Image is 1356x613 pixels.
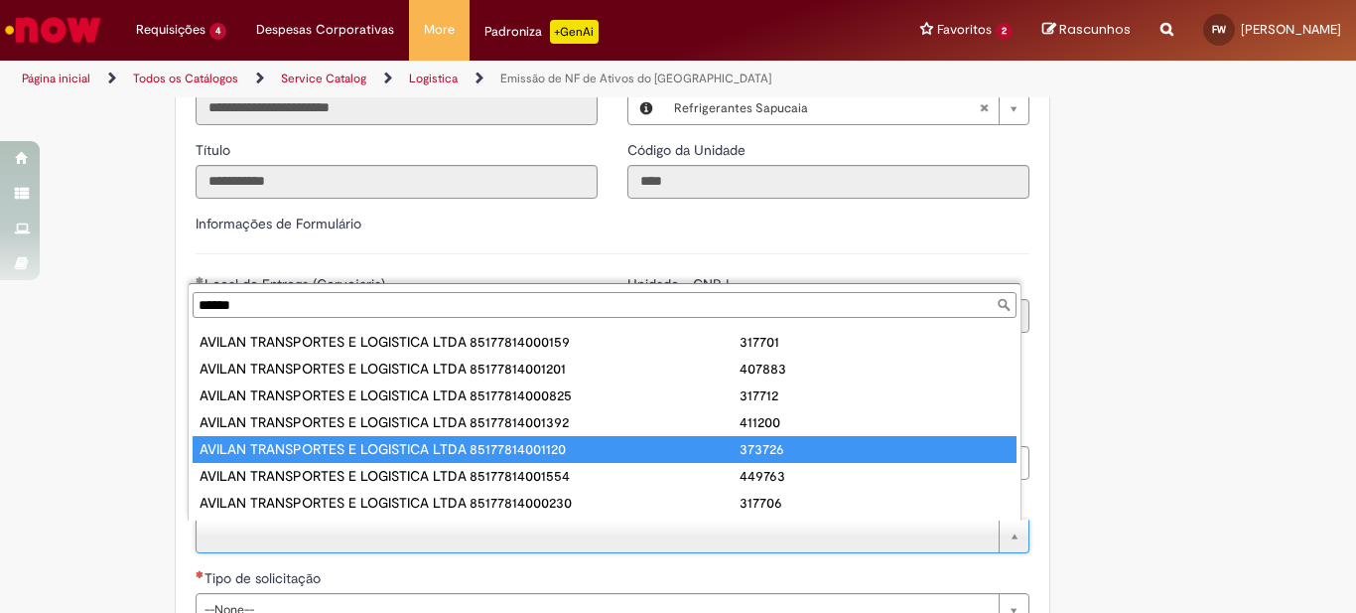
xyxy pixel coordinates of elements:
[740,332,1010,352] div: 317701
[200,439,470,459] div: AVILAN TRANSPORTES E LOGISTICA LTDA
[470,332,740,352] div: 85177814000159
[740,466,1010,486] div: 449763
[470,412,740,432] div: 85177814001392
[470,439,740,459] div: 85177814001120
[189,322,1020,521] ul: Transportadora
[740,439,1010,459] div: 373726
[200,493,470,513] div: AVILAN TRANSPORTES E LOGISTICA LTDA
[200,412,470,432] div: AVILAN TRANSPORTES E LOGISTICA LTDA
[740,412,1010,432] div: 411200
[200,359,470,379] div: AVILAN TRANSPORTES E LOGISTICA LTDA
[740,359,1010,379] div: 407883
[740,385,1010,405] div: 317712
[470,466,740,486] div: 85177814001554
[200,466,470,486] div: AVILAN TRANSPORTES E LOGISTICA LTDA
[470,359,740,379] div: 85177814001201
[200,332,470,352] div: AVILAN TRANSPORTES E LOGISTICA LTDA
[200,385,470,405] div: AVILAN TRANSPORTES E LOGISTICA LTDA
[740,493,1010,513] div: 317706
[470,385,740,405] div: 85177814000825
[470,493,740,513] div: 85177814000230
